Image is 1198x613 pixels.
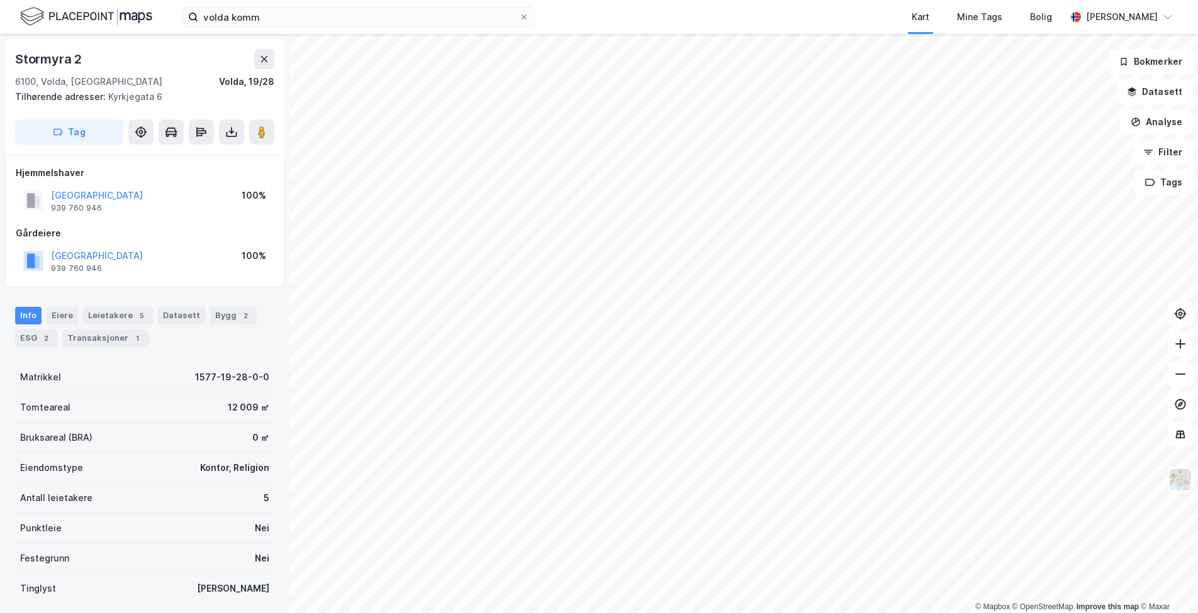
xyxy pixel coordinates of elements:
[15,119,123,145] button: Tag
[1168,468,1192,492] img: Z
[158,307,205,324] div: Datasett
[197,581,269,596] div: [PERSON_NAME]
[62,329,148,347] div: Transaksjoner
[264,490,269,505] div: 5
[210,307,257,324] div: Bygg
[20,521,62,536] div: Punktleie
[1135,553,1198,613] iframe: Chat Widget
[255,551,269,566] div: Nei
[228,400,269,415] div: 12 009 ㎡
[957,9,1002,25] div: Mine Tags
[15,74,162,89] div: 6100, Volda, [GEOGRAPHIC_DATA]
[20,430,92,445] div: Bruksareal (BRA)
[15,49,84,69] div: Stormyra 2
[242,188,266,203] div: 100%
[1135,553,1198,613] div: Kontrollprogram for chat
[242,248,266,263] div: 100%
[1086,9,1158,25] div: [PERSON_NAME]
[15,307,42,324] div: Info
[15,329,57,347] div: ESG
[15,89,264,104] div: Kyrkjegata 6
[1077,602,1139,611] a: Improve this map
[975,602,1010,611] a: Mapbox
[252,430,269,445] div: 0 ㎡
[198,8,519,26] input: Søk på adresse, matrikkel, gårdeiere, leietakere eller personer
[255,521,269,536] div: Nei
[15,91,108,102] span: Tilhørende adresser:
[200,460,269,475] div: Kontor, Religion
[135,309,148,322] div: 5
[47,307,78,324] div: Eiere
[1108,49,1193,74] button: Bokmerker
[20,490,92,505] div: Antall leietakere
[912,9,929,25] div: Kart
[1030,9,1052,25] div: Bolig
[83,307,153,324] div: Leietakere
[16,165,274,180] div: Hjemmelshaver
[20,551,69,566] div: Festegrunn
[20,581,56,596] div: Tinglyst
[20,370,61,385] div: Matrikkel
[20,400,70,415] div: Tomteareal
[195,370,269,385] div: 1577-19-28-0-0
[1133,140,1193,165] button: Filter
[20,6,152,28] img: logo.f888ab2527a4732fd821a326f86c7f29.svg
[219,74,274,89] div: Volda, 19/28
[16,226,274,241] div: Gårdeiere
[51,203,102,213] div: 939 760 946
[1012,602,1073,611] a: OpenStreetMap
[20,460,83,475] div: Eiendomstype
[1116,79,1193,104] button: Datasett
[1120,109,1193,135] button: Analyse
[40,332,52,345] div: 2
[51,263,102,273] div: 939 760 946
[1134,170,1193,195] button: Tags
[131,332,143,345] div: 1
[239,309,252,322] div: 2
